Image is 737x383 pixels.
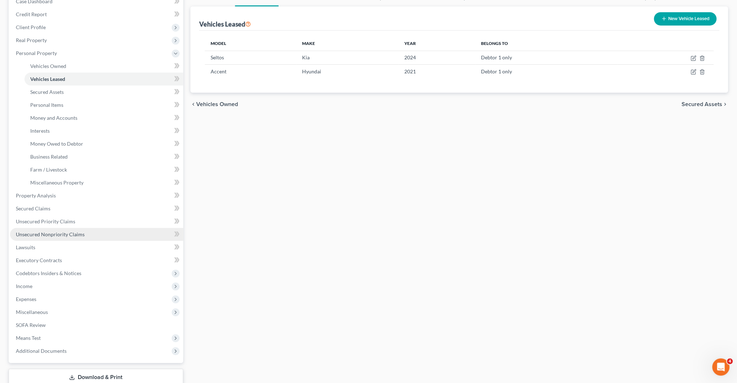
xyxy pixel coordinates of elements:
[24,176,183,189] a: Miscellaneous Property
[30,141,83,147] span: Money Owed to Debtor
[10,319,183,332] a: SOFA Review
[10,202,183,215] a: Secured Claims
[30,115,77,121] span: Money and Accounts
[10,228,183,241] a: Unsecured Nonpriority Claims
[24,163,183,176] a: Farm / Livestock
[16,335,41,341] span: Means Test
[16,218,75,224] span: Unsecured Priority Claims
[296,65,399,78] td: Hyundai
[16,270,81,276] span: Codebtors Insiders & Notices
[30,76,65,82] span: Vehicles Leased
[24,124,183,137] a: Interests
[399,51,476,64] td: 2024
[30,128,50,134] span: Interests
[30,179,84,186] span: Miscellaneous Property
[205,36,296,51] th: Model
[190,101,196,107] i: chevron_left
[24,99,183,111] a: Personal Items
[476,65,618,78] td: Debtor 1 only
[476,36,618,51] th: Belongs To
[205,65,296,78] td: Accent
[399,36,476,51] th: Year
[16,283,32,289] span: Income
[16,322,46,328] span: SOFA Review
[24,137,183,150] a: Money Owed to Debtor
[16,309,48,315] span: Miscellaneous
[10,241,183,254] a: Lawsuits
[296,36,399,51] th: Make
[30,154,68,160] span: Business Related
[16,205,50,211] span: Secured Claims
[30,102,63,108] span: Personal Items
[16,11,47,17] span: Credit Report
[190,101,238,107] button: chevron_left Vehicles Owned
[24,60,183,73] a: Vehicles Owned
[24,86,183,99] a: Secured Assets
[205,51,296,64] td: Seltos
[10,254,183,267] a: Executory Contracts
[199,20,251,28] div: Vehicles Leased
[10,215,183,228] a: Unsecured Priority Claims
[24,150,183,163] a: Business Related
[682,101,723,107] span: Secured Assets
[30,167,67,173] span: Farm / Livestock
[476,51,618,64] td: Debtor 1 only
[30,89,64,95] span: Secured Assets
[24,111,183,124] a: Money and Accounts
[399,65,476,78] td: 2021
[196,101,238,107] span: Vehicles Owned
[16,348,67,354] span: Additional Documents
[16,192,56,199] span: Property Analysis
[682,101,728,107] button: Secured Assets chevron_right
[654,12,717,26] button: New Vehicle Leased
[16,24,46,30] span: Client Profile
[10,189,183,202] a: Property Analysis
[16,50,57,56] span: Personal Property
[16,244,35,250] span: Lawsuits
[10,8,183,21] a: Credit Report
[16,296,36,302] span: Expenses
[16,231,85,237] span: Unsecured Nonpriority Claims
[727,359,733,364] span: 4
[16,37,47,43] span: Real Property
[30,63,66,69] span: Vehicles Owned
[16,257,62,263] span: Executory Contracts
[713,359,730,376] iframe: Intercom live chat
[723,101,728,107] i: chevron_right
[24,73,183,86] a: Vehicles Leased
[296,51,399,64] td: Kia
